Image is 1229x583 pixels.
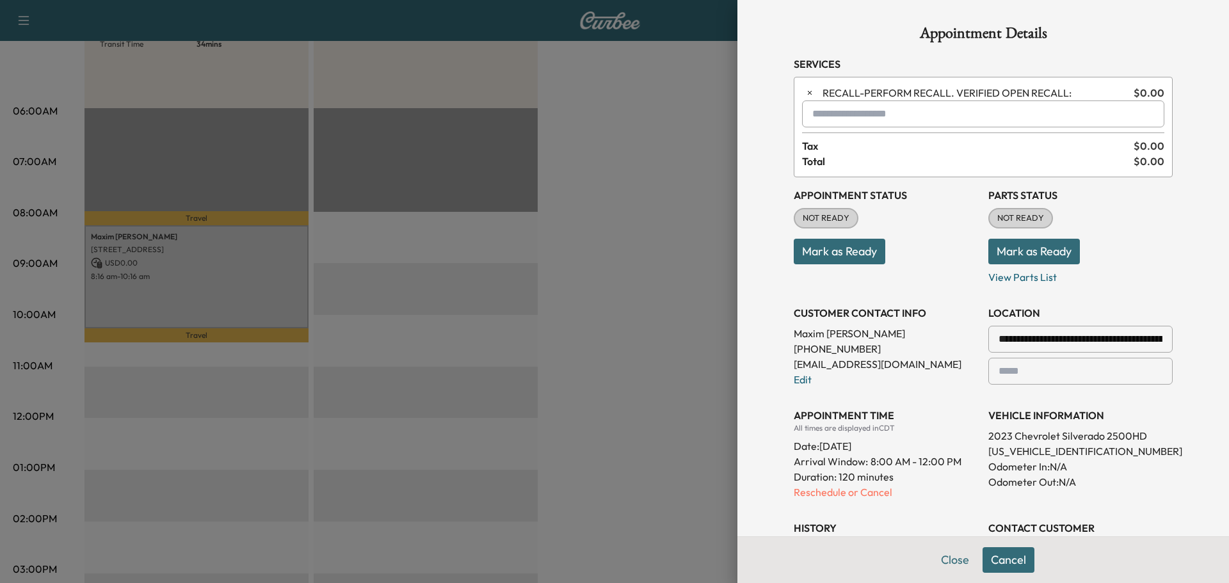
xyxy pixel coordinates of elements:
h3: History [794,520,978,536]
p: Arrival Window: [794,454,978,469]
h3: CONTACT CUSTOMER [988,520,1173,536]
p: Odometer In: N/A [988,459,1173,474]
button: Close [933,547,977,573]
span: $ 0.00 [1134,154,1164,169]
h3: VEHICLE INFORMATION [988,408,1173,423]
span: PERFORM RECALL. VERIFIED OPEN RECALL: [823,85,1129,100]
p: Maxim [PERSON_NAME] [794,326,978,341]
h3: CUSTOMER CONTACT INFO [794,305,978,321]
span: $ 0.00 [1134,85,1164,100]
p: [US_VEHICLE_IDENTIFICATION_NUMBER] [988,443,1173,459]
h3: APPOINTMENT TIME [794,408,978,423]
span: Tax [802,138,1134,154]
p: Duration: 120 minutes [794,469,978,484]
h3: LOCATION [988,305,1173,321]
div: Date: [DATE] [794,433,978,454]
p: [PHONE_NUMBER] [794,341,978,356]
span: $ 0.00 [1134,138,1164,154]
p: View Parts List [988,264,1173,285]
span: NOT READY [990,212,1052,225]
p: Reschedule or Cancel [794,484,978,500]
button: Cancel [983,547,1034,573]
h3: Parts Status [988,188,1173,203]
span: 8:00 AM - 12:00 PM [871,454,961,469]
p: 2023 Chevrolet Silverado 2500HD [988,428,1173,443]
a: Edit [794,373,812,386]
span: Total [802,154,1134,169]
h3: Appointment Status [794,188,978,203]
span: NOT READY [795,212,857,225]
h3: Services [794,56,1173,72]
p: [EMAIL_ADDRESS][DOMAIN_NAME] [794,356,978,372]
p: Odometer Out: N/A [988,474,1173,490]
h1: Appointment Details [794,26,1173,46]
button: Mark as Ready [988,239,1080,264]
div: All times are displayed in CDT [794,423,978,433]
button: Mark as Ready [794,239,885,264]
